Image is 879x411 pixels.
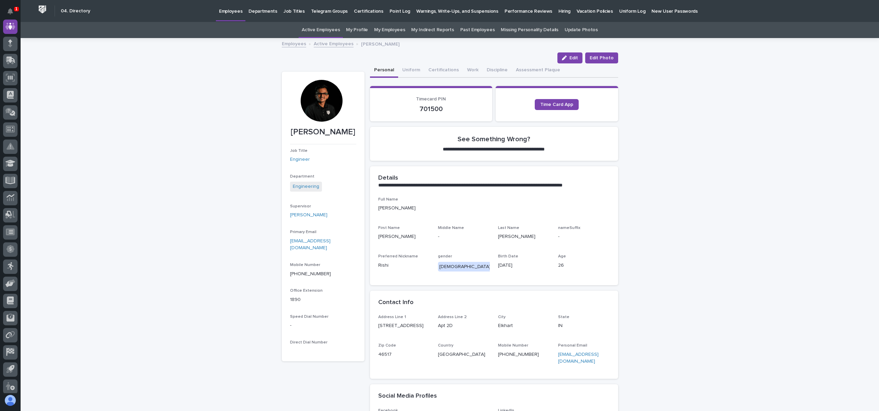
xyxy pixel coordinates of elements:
[438,262,492,272] div: [DEMOGRAPHIC_DATA]
[463,63,483,78] button: Work
[438,351,490,358] p: [GEOGRAPHIC_DATA]
[3,4,18,19] button: Notifications
[558,315,569,319] span: State
[378,226,400,230] span: First Name
[378,254,418,258] span: Preferred Nickname
[61,8,90,14] h2: 04. Directory
[458,135,530,143] h2: See Something Wrong?
[558,262,610,269] p: 26
[411,22,454,38] a: My Indirect Reports
[483,63,512,78] button: Discipline
[540,102,573,107] span: Time Card App
[378,233,430,240] p: [PERSON_NAME]
[590,55,614,61] span: Edit Photo
[290,174,314,179] span: Department
[378,205,610,212] p: [PERSON_NAME]
[438,322,490,329] p: Apt 2D
[558,322,610,329] p: IN
[378,197,398,202] span: Full Name
[498,233,550,240] p: [PERSON_NAME]
[378,392,437,400] h2: Social Media Profiles
[460,22,495,38] a: Past Employees
[565,22,598,38] a: Update Photos
[498,322,550,329] p: Elkhart
[3,393,18,408] button: users-avatar
[290,271,331,276] a: [PHONE_NUMBER]
[398,63,424,78] button: Uniform
[302,22,340,38] a: Active Employees
[378,315,406,319] span: Address Line 1
[290,156,310,163] a: Engineer
[378,262,430,269] p: Rishi
[558,343,587,348] span: Personal Email
[378,322,430,329] p: [STREET_ADDRESS]
[36,3,49,16] img: Workspace Logo
[585,52,618,63] button: Edit Photo
[512,63,564,78] button: Assessment Plaque
[438,254,452,258] span: gender
[314,39,354,47] a: Active Employees
[290,322,356,329] p: -
[290,149,308,153] span: Job Title
[498,315,506,319] span: City
[438,315,467,319] span: Address Line 2
[346,22,368,38] a: My Profile
[498,226,519,230] span: Last Name
[498,343,528,348] span: Mobile Number
[557,52,582,63] button: Edit
[498,262,550,269] p: [DATE]
[501,22,558,38] a: Missing Personality Details
[290,211,327,219] a: [PERSON_NAME]
[290,127,356,137] p: [PERSON_NAME]
[290,204,311,208] span: Supervisor
[378,351,430,358] p: 46517
[290,263,320,267] span: Mobile Number
[293,183,319,190] a: Engineering
[438,233,490,240] p: -
[370,63,398,78] button: Personal
[378,174,398,182] h2: Details
[290,289,323,293] span: Office Extension
[535,99,579,110] a: Time Card App
[498,254,518,258] span: Birth Date
[558,226,580,230] span: nameSuffix
[290,315,328,319] span: Speed Dial Number
[282,39,306,47] a: Employees
[290,239,331,251] a: [EMAIL_ADDRESS][DOMAIN_NAME]
[374,22,405,38] a: My Employees
[361,40,400,47] p: [PERSON_NAME]
[569,56,578,60] span: Edit
[438,226,464,230] span: Middle Name
[15,7,18,11] p: 1
[438,343,453,348] span: Country
[378,299,414,306] h2: Contact Info
[290,340,327,344] span: Direct Dial Number
[558,233,610,240] p: -
[378,105,484,113] p: 701500
[558,352,599,364] a: [EMAIL_ADDRESS][DOMAIN_NAME]
[416,97,446,101] span: Timecard PIN
[290,296,356,303] p: 1890
[424,63,463,78] button: Certifications
[9,8,18,19] div: Notifications1
[558,254,566,258] span: Age
[498,352,539,357] a: [PHONE_NUMBER]
[378,343,396,348] span: Zip Code
[290,230,316,234] span: Primary Email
